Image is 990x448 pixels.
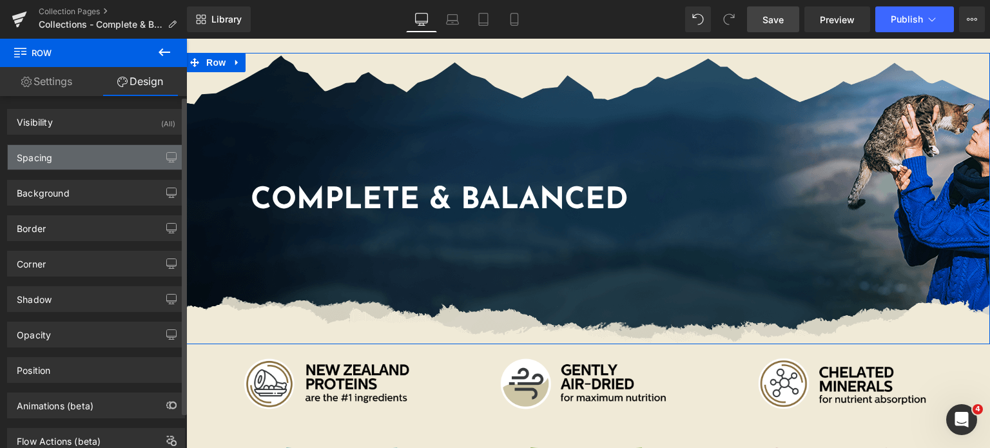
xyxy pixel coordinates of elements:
[93,67,187,96] a: Design
[39,6,187,17] a: Collection Pages
[499,6,530,32] a: Mobile
[959,6,985,32] button: More
[17,429,101,447] div: Flow Actions (beta)
[891,14,923,24] span: Publish
[875,6,954,32] button: Publish
[17,287,52,305] div: Shadow
[17,180,70,199] div: Background
[17,110,53,128] div: Visibility
[211,14,242,25] span: Library
[762,13,784,26] span: Save
[64,143,804,182] h1: Complete & Balanced
[946,404,977,435] iframe: Intercom live chat
[406,6,437,32] a: Desktop
[43,14,59,34] a: Expand / Collapse
[804,6,870,32] a: Preview
[820,13,855,26] span: Preview
[187,6,251,32] a: New Library
[17,14,43,34] span: Row
[17,393,93,411] div: Animations (beta)
[685,6,711,32] button: Undo
[468,6,499,32] a: Tablet
[973,404,983,414] span: 4
[161,110,175,131] div: (All)
[17,358,50,376] div: Position
[17,322,51,340] div: Opacity
[17,251,46,269] div: Corner
[17,216,46,234] div: Border
[716,6,742,32] button: Redo
[39,19,162,30] span: Collections - Complete & Balanced for Cats
[437,6,468,32] a: Laptop
[17,145,52,163] div: Spacing
[13,39,142,67] span: Row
